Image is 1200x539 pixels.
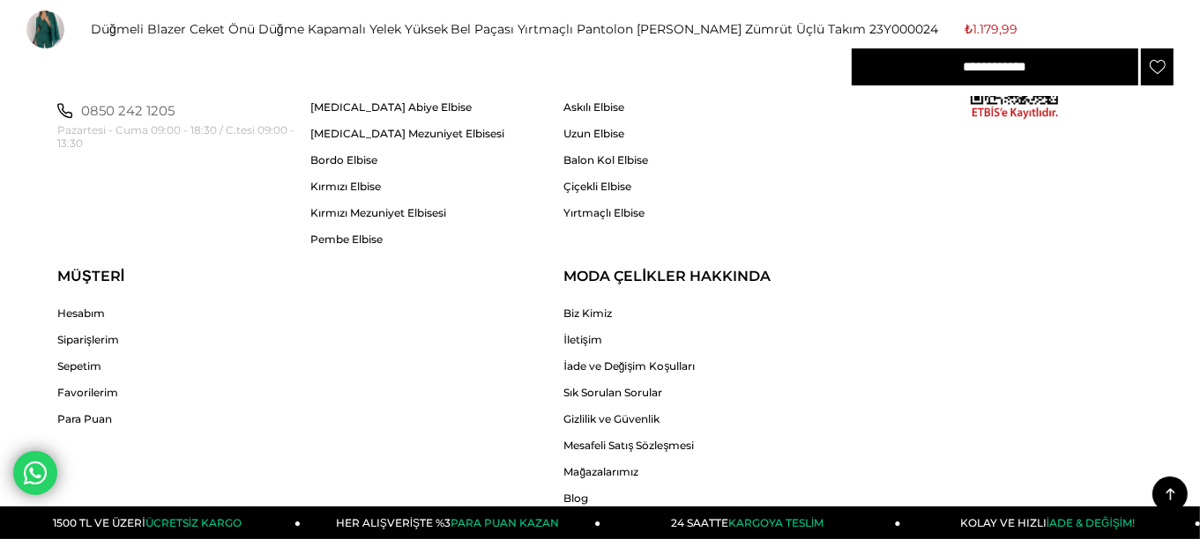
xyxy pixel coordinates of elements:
span: MODA ÇELİKLER HAKKINDA [564,268,771,284]
a: Biz Kimiz [564,306,696,320]
a: Sepetim [57,359,119,373]
a: Mağazalarımız [564,465,696,478]
a: Blog [564,491,696,505]
a: HER ALIŞVERİŞTE %3PARA PUAN KAZAN [301,506,600,539]
span: PARA PUAN KAZAN [451,516,559,529]
a: Favorilerim [57,386,119,399]
a: İletişim [564,333,696,346]
span: MÜŞTERİ [57,268,124,284]
a: Yırtmaçlı Elbise [564,206,657,219]
span: ÜCRETSİZ KARGO [145,516,242,529]
a: Favorilere Ekle [1141,48,1174,85]
a: Kırmızı Elbise [310,180,504,193]
a: 1500 TL VE ÜZERİÜCRETSİZ KARGO [1,506,301,539]
a: Çiçekli Elbise [564,180,657,193]
a: Para Puan [57,412,119,425]
a: 0850 242 1205 [81,103,175,119]
a: Bordo Elbise [310,153,504,166]
span: ₺1.179,99 [965,17,1018,43]
a: Mesafeli Satış Sözleşmesi [564,439,696,452]
a: 24 SAATTEKARGOYA TESLİM [600,506,900,539]
a: Askılı Elbise [564,100,657,114]
a: Siparişlerim [57,333,119,346]
a: Sık Sorulan Sorular [564,386,696,399]
a: Pembe Elbise [310,233,504,246]
span: KARGOYA TESLİM [728,516,824,529]
a: Gizlilik ve Güvenlik [564,412,696,425]
a: İade ve Değişim Koşulları [564,359,696,373]
a: Hesabım [57,306,119,320]
a: [MEDICAL_DATA] Abiye Elbise [310,100,504,114]
img: paola-uclu-takim-23y000024-af897-.jpg [26,11,64,61]
a: [MEDICAL_DATA] Mezuniyet Elbisesi [310,127,504,140]
img: whatsapp [57,103,72,118]
a: Kırmızı Mezuniyet Elbisesi [310,206,504,219]
small: Pazartesi - Cuma 09:00 - 18:30 / C.tesi 09:00 - 13:30 [57,123,310,150]
a: Balon Kol Elbise [564,153,657,166]
span: İADE & DEĞİŞİM! [1047,516,1135,529]
a: Uzun Elbise [564,127,657,140]
div: Düğmeli Blazer Ceket Önü Düğme Kapamalı Yelek Yüksek Bel Paçası Yırtmaçlı Pantolon [PERSON_NAME] ... [91,22,939,38]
